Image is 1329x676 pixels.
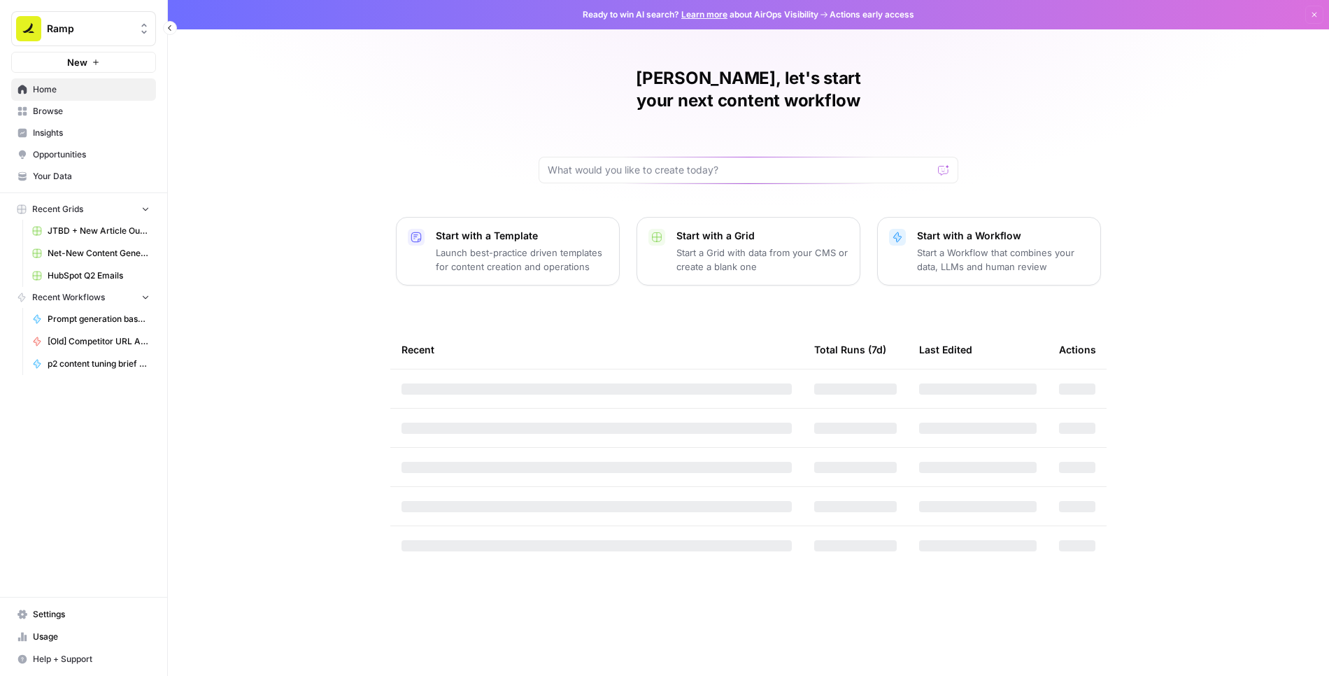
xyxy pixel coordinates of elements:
span: Settings [33,608,150,621]
div: Total Runs (7d) [814,330,886,369]
button: New [11,52,156,73]
span: Help + Support [33,653,150,666]
a: Your Data [11,165,156,188]
div: Actions [1059,330,1096,369]
span: p2 content tuning brief generator – 9/14 update [48,358,150,370]
span: Your Data [33,170,150,183]
a: JTBD + New Article Output [26,220,156,242]
a: HubSpot Q2 Emails [26,265,156,287]
button: Workspace: Ramp [11,11,156,46]
span: Ready to win AI search? about AirOps Visibility [583,8,818,21]
a: Opportunities [11,143,156,166]
p: Start with a Workflow [917,229,1089,243]
button: Help + Support [11,648,156,670]
span: Net-New Content Generator - Grid Template [48,247,150,260]
a: [Old] Competitor URL Analysis to Outline [26,330,156,353]
a: p2 content tuning brief generator – 9/14 update [26,353,156,375]
a: Insights [11,122,156,144]
button: Recent Workflows [11,287,156,308]
a: Net-New Content Generator - Grid Template [26,242,156,265]
span: Recent Grids [32,203,83,216]
span: Opportunities [33,148,150,161]
input: What would you like to create today? [548,163,932,177]
span: New [67,55,87,69]
p: Start with a Grid [676,229,848,243]
button: Recent Grids [11,199,156,220]
div: Last Edited [919,330,972,369]
a: Prompt generation based on URL v1 [26,308,156,330]
span: JTBD + New Article Output [48,225,150,237]
a: Browse [11,100,156,122]
p: Start a Workflow that combines your data, LLMs and human review [917,246,1089,274]
button: Start with a WorkflowStart a Workflow that combines your data, LLMs and human review [877,217,1101,286]
span: Ramp [47,22,132,36]
span: Usage [33,631,150,643]
a: Usage [11,626,156,648]
a: Home [11,78,156,101]
p: Start with a Template [436,229,608,243]
button: Start with a TemplateLaunch best-practice driven templates for content creation and operations [396,217,620,286]
a: Learn more [681,9,727,20]
p: Start a Grid with data from your CMS or create a blank one [676,246,848,274]
p: Launch best-practice driven templates for content creation and operations [436,246,608,274]
span: HubSpot Q2 Emails [48,269,150,282]
span: Browse [33,105,150,118]
h1: [PERSON_NAME], let's start your next content workflow [539,67,958,112]
img: Ramp Logo [16,16,41,41]
span: Home [33,83,150,96]
span: Prompt generation based on URL v1 [48,313,150,325]
span: [Old] Competitor URL Analysis to Outline [48,335,150,348]
span: Actions early access [830,8,914,21]
span: Recent Workflows [32,291,105,304]
a: Settings [11,603,156,626]
button: Start with a GridStart a Grid with data from your CMS or create a blank one [637,217,860,286]
span: Insights [33,127,150,139]
div: Recent [401,330,792,369]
